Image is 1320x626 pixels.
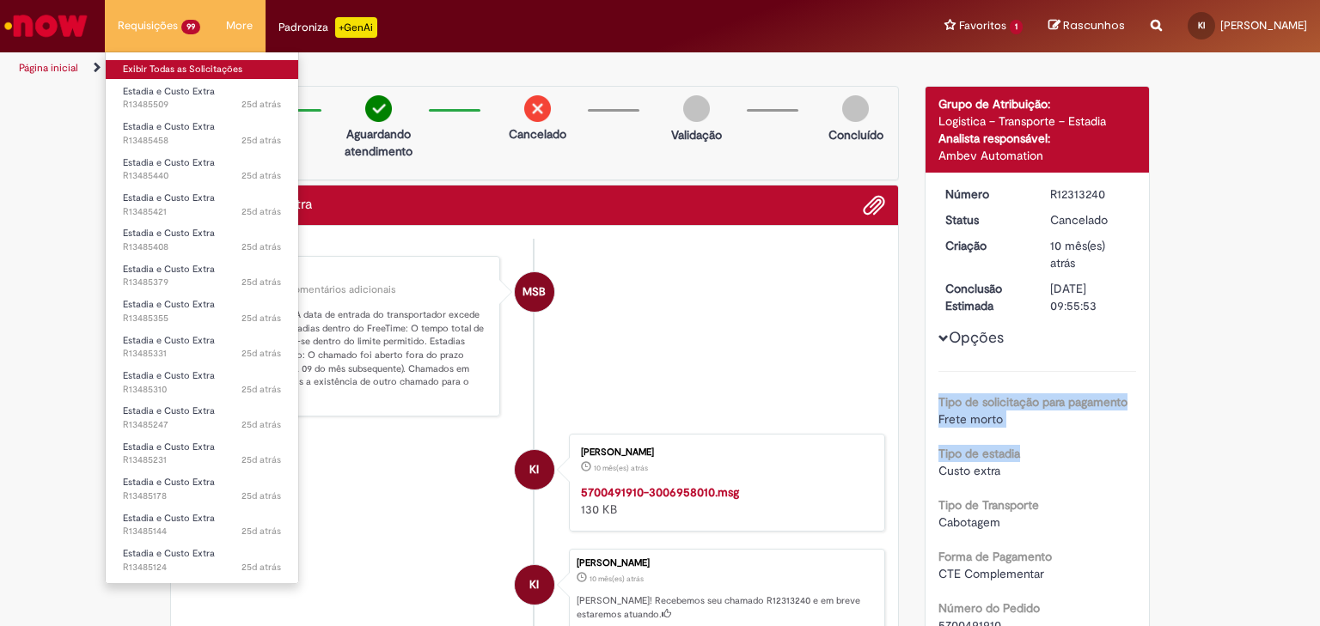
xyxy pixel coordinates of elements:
p: [PERSON_NAME]! Recebemos seu chamado R12313240 e em breve estaremos atuando. [577,594,876,621]
time: 05/09/2025 15:25:30 [241,98,281,111]
time: 05/09/2025 14:25:15 [241,525,281,538]
div: Analista responsável: [938,130,1137,147]
span: More [226,17,253,34]
span: 25d atrás [241,489,281,502]
span: R13485331 [123,347,281,361]
button: Adicionar anexos [863,194,885,216]
div: 130 KB [581,483,867,518]
span: Favoritos [959,17,1006,34]
a: Página inicial [19,61,78,75]
span: MSB [522,271,546,313]
div: [PERSON_NAME] [577,558,876,568]
a: 5700491910-3006958010.msg [581,484,739,500]
time: 05/09/2025 15:01:41 [241,276,281,289]
time: 22/11/2024 14:55:28 [594,463,648,473]
span: R13485421 [123,205,281,219]
time: 05/09/2025 14:55:10 [241,347,281,360]
span: R13485440 [123,169,281,183]
a: Aberto R13485096 : Estadia e Custo Extra [106,580,298,611]
span: Cabotagem [938,514,1000,530]
time: 05/09/2025 15:14:33 [241,169,281,182]
b: Tipo de Transporte [938,497,1039,513]
a: Aberto R13485355 : Estadia e Custo Extra [106,295,298,327]
span: Estadia e Custo Extra [123,298,215,311]
span: R13485509 [123,98,281,112]
a: Aberto R13485440 : Estadia e Custo Extra [106,154,298,185]
span: R13485458 [123,134,281,148]
div: [PERSON_NAME] [200,270,486,280]
p: Cancelado [509,125,566,143]
div: Cancelado [1050,211,1130,228]
span: KI [529,449,539,490]
span: R13485144 [123,525,281,538]
span: R13485408 [123,240,281,254]
span: Estadia e Custo Extra [123,334,215,347]
span: Estadia e Custo Extra [123,263,215,276]
a: Aberto R13485231 : Estadia e Custo Extra [106,438,298,470]
span: 25d atrás [241,312,281,325]
span: R13485124 [123,561,281,574]
a: Aberto R13485408 : Estadia e Custo Extra [106,224,298,256]
span: Custo extra [938,463,1000,478]
img: remove.png [524,95,551,122]
time: 05/09/2025 15:08:02 [241,240,281,253]
time: 05/09/2025 14:22:37 [241,561,281,574]
span: KI [529,564,539,605]
a: Aberto R13485124 : Estadia e Custo Extra [106,544,298,576]
span: 25d atrás [241,240,281,253]
span: R13485178 [123,489,281,503]
time: 22/11/2024 14:55:46 [590,574,644,584]
span: 25d atrás [241,134,281,147]
ul: Requisições [105,52,299,584]
span: 25d atrás [241,418,281,431]
span: R13485355 [123,312,281,325]
div: Logistica – Transporte – Estadia [938,112,1137,130]
span: Estadia e Custo Extra [123,547,215,560]
p: Caminhão em atraso: A data de entrada do transportador excede o prazo estipulado. Estadias dentro... [200,308,486,403]
div: Matheus Silvino Barros de Oliveira [515,272,554,312]
span: Estadia e Custo Extra [123,441,215,453]
div: Padroniza [278,17,377,38]
div: [DATE] 09:55:53 [1050,280,1130,314]
div: Ketty Ivankio [515,565,554,605]
span: Estadia e Custo Extra [123,156,215,169]
span: 10 mês(es) atrás [1050,238,1105,270]
a: Aberto R13485509 : Estadia e Custo Extra [106,82,298,114]
span: Estadia e Custo Extra [123,512,215,525]
b: Número do Pedido [938,600,1040,616]
span: Estadia e Custo Extra [123,191,215,204]
span: 25d atrás [241,383,281,396]
span: 25d atrás [241,205,281,218]
span: 10 mês(es) atrás [590,574,644,584]
a: Aberto R13485331 : Estadia e Custo Extra [106,331,298,363]
span: 1 [1010,20,1023,34]
a: Aberto R13485310 : Estadia e Custo Extra [106,367,298,398]
span: R13485231 [123,453,281,467]
time: 05/09/2025 15:17:05 [241,134,281,147]
small: Comentários adicionais [286,283,396,297]
span: 10 mês(es) atrás [594,463,648,473]
a: Aberto R13485458 : Estadia e Custo Extra [106,118,298,149]
span: KI [1198,20,1205,31]
img: check-circle-green.png [365,95,392,122]
time: 05/09/2025 14:39:43 [241,453,281,466]
div: R12313240 [1050,185,1130,203]
span: Estadia e Custo Extra [123,476,215,489]
dt: Número [932,185,1038,203]
p: Validação [671,126,722,143]
a: Aberto R13485144 : Estadia e Custo Extra [106,509,298,541]
span: 25d atrás [241,453,281,466]
span: Estadia e Custo Extra [123,369,215,382]
span: Frete morto [938,411,1003,427]
b: Forma de Pagamento [938,549,1052,564]
span: 25d atrás [241,169,281,182]
ul: Trilhas de página [13,52,867,84]
img: img-circle-grey.png [683,95,710,122]
div: [PERSON_NAME] [581,447,867,458]
span: 25d atrás [241,276,281,289]
p: Aguardando atendimento [337,125,420,160]
a: Rascunhos [1048,18,1125,34]
time: 22/11/2024 14:55:46 [1050,238,1105,270]
b: Tipo de estadia [938,446,1020,461]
